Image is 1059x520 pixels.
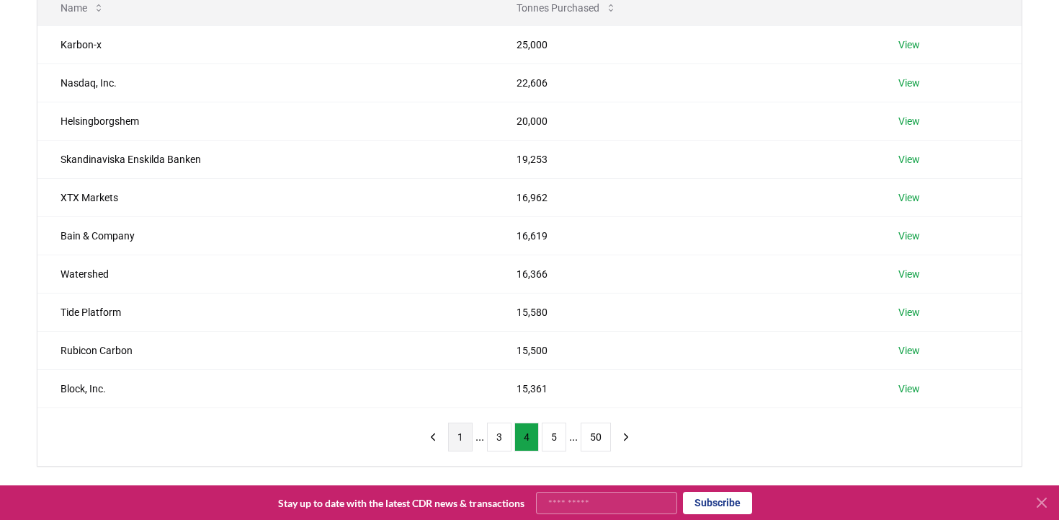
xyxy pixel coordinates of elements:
td: Karbon-x [37,25,493,63]
a: View [898,190,920,205]
td: Nasdaq, Inc. [37,63,493,102]
button: previous page [421,423,445,451]
button: 4 [514,423,539,451]
td: 15,580 [493,293,875,331]
td: Helsingborgshem [37,102,493,140]
td: 15,500 [493,331,875,369]
a: View [898,382,920,396]
td: Tide Platform [37,293,493,331]
a: View [898,343,920,358]
td: 20,000 [493,102,875,140]
td: Block, Inc. [37,369,493,407]
td: Rubicon Carbon [37,331,493,369]
button: 3 [487,423,511,451]
td: 15,361 [493,369,875,407]
td: Bain & Company [37,216,493,255]
a: View [898,305,920,320]
a: View [898,38,920,52]
td: 19,253 [493,140,875,178]
a: View [898,152,920,167]
a: View [898,267,920,281]
td: 16,366 [493,255,875,293]
a: View [898,114,920,128]
button: 50 [581,423,611,451]
button: 1 [448,423,473,451]
button: next page [614,423,638,451]
td: Skandinaviska Enskilda Banken [37,140,493,178]
button: 5 [542,423,566,451]
td: 25,000 [493,25,875,63]
td: Watershed [37,255,493,293]
td: XTX Markets [37,178,493,216]
td: 16,619 [493,216,875,255]
a: View [898,76,920,90]
td: 16,962 [493,178,875,216]
li: ... [569,428,578,446]
a: View [898,229,920,243]
li: ... [475,428,484,446]
td: 22,606 [493,63,875,102]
